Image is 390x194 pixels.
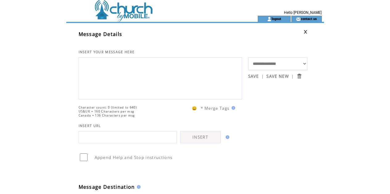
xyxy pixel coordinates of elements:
[95,155,173,160] span: Append Help and Stop instructions
[296,17,301,22] img: contact_us_icon.gif
[79,124,101,128] span: INSERT URL
[267,17,272,22] img: account_icon.gif
[301,17,317,21] a: contact us
[291,73,294,79] span: |
[272,17,281,21] a: logout
[135,185,141,189] img: help.gif
[296,73,302,79] input: Submit
[79,50,135,54] span: INSERT YOUR MESSAGE HERE
[224,135,229,139] img: help.gif
[180,131,221,143] a: INSERT
[192,105,197,111] span: 😀
[266,73,289,79] a: SAVE NEW
[201,105,230,111] span: * Merge Tags
[248,73,259,79] a: SAVE
[79,105,137,109] span: Character count: 0 (limited to 640)
[230,106,235,110] img: help.gif
[79,109,134,113] span: US&UK = 160 Characters per msg
[284,10,322,15] span: Hello [PERSON_NAME]
[79,113,135,117] span: Canada = 136 Characters per msg
[261,73,264,79] span: |
[79,31,122,38] span: Message Details
[79,184,135,190] span: Message Destination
